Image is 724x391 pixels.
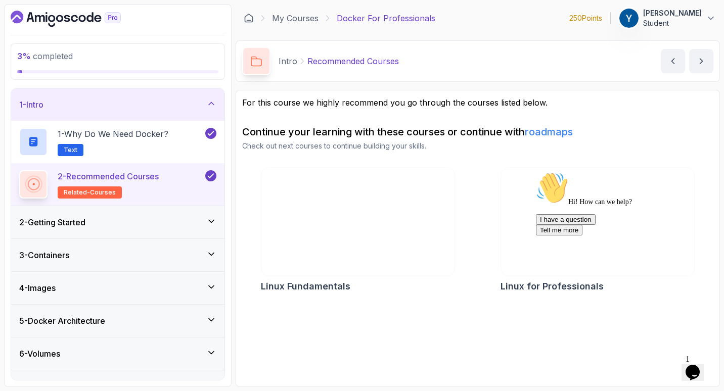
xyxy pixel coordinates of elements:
[272,12,319,24] a: My Courses
[619,9,639,28] img: user profile image
[11,206,224,238] button: 2-Getting Started
[17,51,73,61] span: completed
[307,55,399,67] p: Recommended Courses
[19,282,56,294] h3: 4 - Images
[261,279,350,294] h2: Linux Fundamentals
[19,99,43,111] h3: 1 - Intro
[525,126,573,138] a: roadmaps
[501,168,694,276] img: Linux for Professionals card
[11,272,224,304] button: 4-Images
[11,305,224,337] button: 5-Docker Architecture
[661,49,685,73] button: previous content
[242,141,713,151] p: Check out next courses to continue building your skills.
[619,8,716,28] button: user profile image[PERSON_NAME]Student
[4,30,100,38] span: Hi! How can we help?
[501,167,695,294] a: Linux for Professionals cardLinux for Professionals
[19,348,60,360] h3: 6 - Volumes
[19,128,216,156] button: 1-Why Do We Need Docker?Text
[242,96,713,109] p: For this course we highly recommend you go through the courses listed below.
[4,57,51,68] button: Tell me more
[19,216,85,228] h3: 2 - Getting Started
[64,188,116,197] span: related-courses
[4,4,186,68] div: 👋Hi! How can we help?I have a questionTell me more
[19,315,105,327] h3: 5 - Docker Architecture
[532,168,714,346] iframe: chat widget
[643,8,702,18] p: [PERSON_NAME]
[279,55,297,67] p: Intro
[11,337,224,370] button: 6-Volumes
[244,13,254,23] a: Dashboard
[261,168,455,276] img: Linux Fundamentals card
[17,51,31,61] span: 3 %
[501,279,604,294] h2: Linux for Professionals
[242,125,713,139] h2: Continue your learning with these courses or continue with
[19,249,69,261] h3: 3 - Containers
[11,11,144,27] a: Dashboard
[11,239,224,271] button: 3-Containers
[643,18,702,28] p: Student
[58,170,159,182] p: 2 - Recommended Courses
[11,88,224,121] button: 1-Intro
[58,128,168,140] p: 1 - Why Do We Need Docker?
[682,351,714,381] iframe: chat widget
[4,46,64,57] button: I have a question
[337,12,435,24] p: Docker For Professionals
[689,49,713,73] button: next content
[261,167,455,294] a: Linux Fundamentals cardLinux Fundamentals
[569,13,602,23] p: 250 Points
[64,146,77,154] span: Text
[19,170,216,199] button: 2-Recommended Coursesrelated-courses
[4,4,36,36] img: :wave:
